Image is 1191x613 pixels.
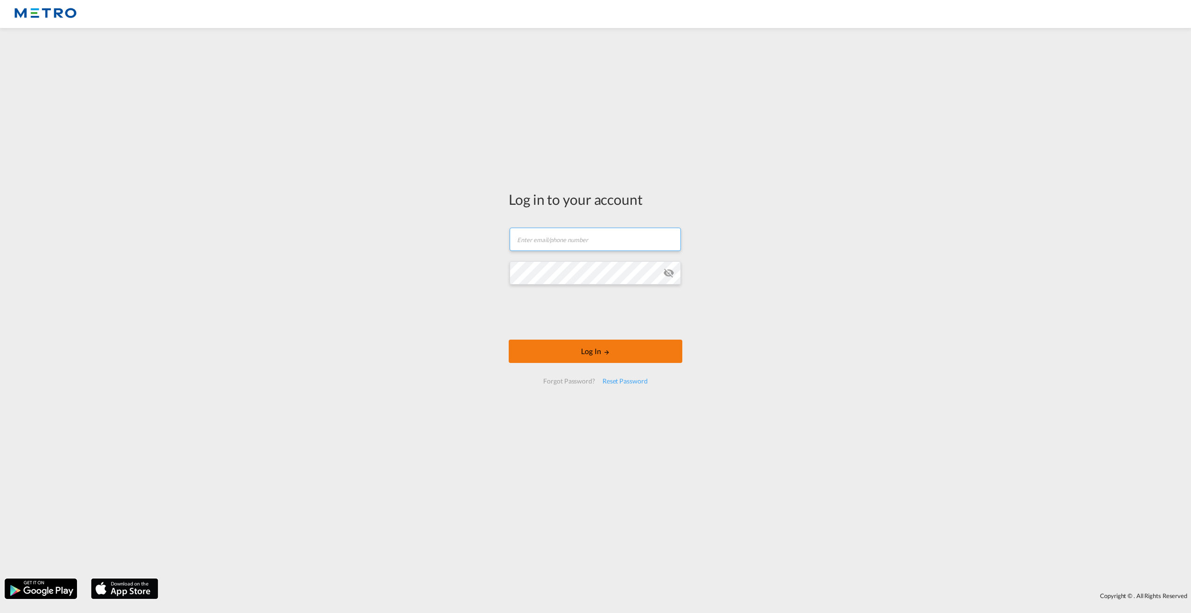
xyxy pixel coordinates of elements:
div: Forgot Password? [539,373,598,390]
div: Reset Password [599,373,652,390]
md-icon: icon-eye-off [663,267,674,279]
img: apple.png [90,578,159,600]
img: google.png [4,578,78,600]
div: Log in to your account [509,189,682,209]
button: LOGIN [509,340,682,363]
iframe: reCAPTCHA [525,294,666,330]
div: Copyright © . All Rights Reserved [163,588,1191,604]
img: 25181f208a6c11efa6aa1bf80d4cef53.png [14,4,77,25]
input: Enter email/phone number [510,228,681,251]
